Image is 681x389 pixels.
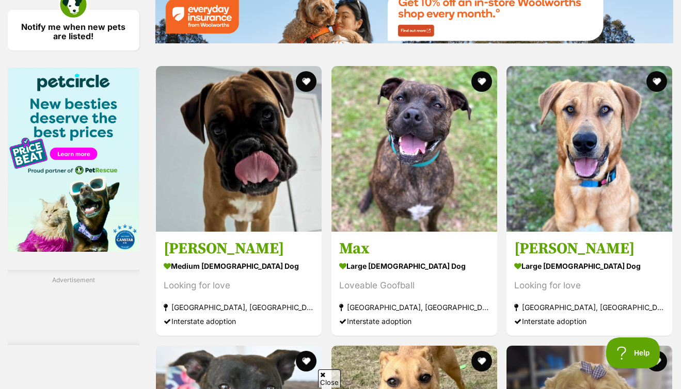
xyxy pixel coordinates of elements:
[296,351,316,371] button: favourite
[296,71,316,92] button: favourite
[506,231,672,336] a: [PERSON_NAME] large [DEMOGRAPHIC_DATA] Dog Looking for love [GEOGRAPHIC_DATA], [GEOGRAPHIC_DATA] ...
[156,231,322,336] a: [PERSON_NAME] medium [DEMOGRAPHIC_DATA] Dog Looking for love [GEOGRAPHIC_DATA], [GEOGRAPHIC_DATA]...
[164,314,314,328] div: Interstate adoption
[339,300,489,314] strong: [GEOGRAPHIC_DATA], [GEOGRAPHIC_DATA]
[514,300,664,314] strong: [GEOGRAPHIC_DATA], [GEOGRAPHIC_DATA]
[514,314,664,328] div: Interstate adoption
[339,314,489,328] div: Interstate adoption
[471,71,492,92] button: favourite
[164,279,314,293] div: Looking for love
[514,239,664,258] h3: [PERSON_NAME]
[506,66,672,232] img: Lance - German Shepherd Dog x Rhodesian Ridgeback Dog
[471,351,492,371] button: favourite
[8,68,139,252] img: Pet Circle promo banner
[646,71,667,92] button: favourite
[514,258,664,273] strong: large [DEMOGRAPHIC_DATA] Dog
[164,239,314,258] h3: [PERSON_NAME]
[331,231,497,336] a: Max large [DEMOGRAPHIC_DATA] Dog Loveable Goofball [GEOGRAPHIC_DATA], [GEOGRAPHIC_DATA] Interstat...
[514,279,664,293] div: Looking for love
[318,369,341,387] span: Close
[339,239,489,258] h3: Max
[164,300,314,314] strong: [GEOGRAPHIC_DATA], [GEOGRAPHIC_DATA]
[339,258,489,273] strong: large [DEMOGRAPHIC_DATA] Dog
[156,66,322,232] img: Frank - Boxer Dog
[8,10,139,51] a: Notify me when new pets are listed!
[331,66,497,232] img: Max - American Staffordshire Terrier Dog
[8,270,139,345] div: Advertisement
[606,337,660,368] iframe: Help Scout Beacon - Open
[164,258,314,273] strong: medium [DEMOGRAPHIC_DATA] Dog
[339,279,489,293] div: Loveable Goofball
